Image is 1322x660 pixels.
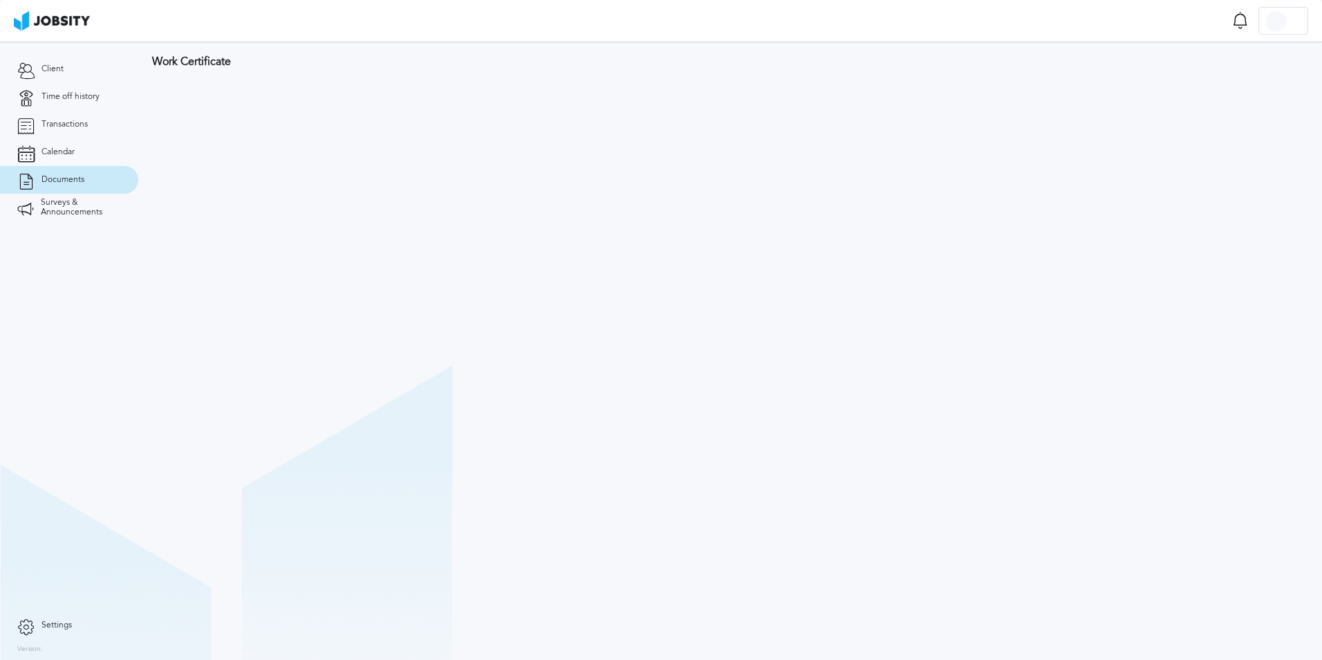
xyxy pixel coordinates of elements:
[17,645,43,654] label: Version:
[41,175,84,185] span: Documents
[14,11,90,30] img: ab4bad089aa723f57921c736e9817d99.png
[41,120,88,129] span: Transactions
[152,55,1308,68] h3: Work Certificate
[41,147,75,157] span: Calendar
[41,621,72,630] span: Settings
[41,198,121,217] span: Surveys & Announcements
[41,64,64,74] span: Client
[41,92,100,102] span: Time off history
